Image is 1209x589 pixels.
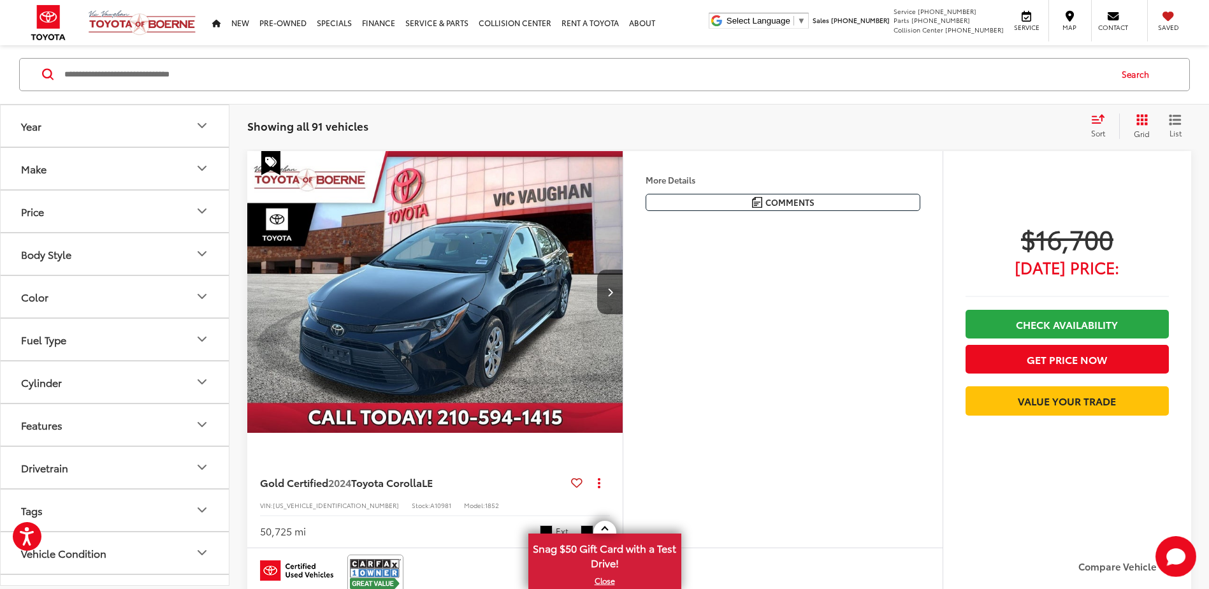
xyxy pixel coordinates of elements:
span: [PHONE_NUMBER] [918,6,976,16]
span: Model: [464,500,485,510]
button: TagsTags [1,490,230,531]
span: Contact [1098,23,1128,32]
span: Service [1012,23,1041,32]
span: Sales [813,15,829,25]
span: [US_VEHICLE_IDENTIFICATION_NUMBER] [273,500,399,510]
input: Search by Make, Model, or Keyword [63,59,1110,90]
span: 1852 [485,500,499,510]
span: [PHONE_NUMBER] [911,15,970,25]
div: Features [21,419,62,431]
button: YearYear [1,105,230,147]
div: Year [194,119,210,134]
img: Comments [752,197,762,208]
button: ColorColor [1,276,230,317]
span: Showing all 91 vehicles [247,118,368,133]
div: Tags [194,503,210,518]
img: Vic Vaughan Toyota of Boerne [88,10,196,36]
div: Cylinder [194,375,210,390]
button: Search [1110,59,1168,91]
span: Stock: [412,500,430,510]
button: Next image [597,270,623,314]
span: Sort [1091,127,1105,138]
div: 50,725 mi [260,524,306,539]
a: 2024 Toyota Corolla LE2024 Toyota Corolla LE2024 Toyota Corolla LE2024 Toyota Corolla LE [247,151,624,433]
button: Fuel TypeFuel Type [1,319,230,360]
span: Snag $50 Gift Card with a Test Drive! [530,535,680,574]
a: Select Language​ [727,16,806,25]
span: Grid [1134,128,1150,139]
div: Tags [21,504,43,516]
div: Features [194,418,210,433]
button: PricePrice [1,191,230,232]
span: 2024 [328,475,351,490]
a: Value Your Trade [966,386,1169,415]
div: Body Style [21,248,71,260]
button: CylinderCylinder [1,361,230,403]
div: Price [21,205,44,217]
span: $16,700 [966,222,1169,254]
button: Get Price Now [966,345,1169,374]
div: Vehicle Condition [194,546,210,561]
div: Fuel Type [21,333,66,345]
span: Map [1055,23,1083,32]
button: Toggle Chat Window [1155,536,1196,577]
svg: Start Chat [1155,536,1196,577]
button: MakeMake [1,148,230,189]
img: Toyota Certified Used Vehicles [260,560,333,581]
h4: More Details [646,175,920,184]
button: Actions [588,471,610,493]
span: [PHONE_NUMBER] [945,25,1004,34]
span: Gold Certified [260,475,328,490]
span: ▼ [797,16,806,25]
span: Collision Center [894,25,943,34]
a: Check Availability [966,310,1169,338]
button: Grid View [1119,113,1159,139]
div: Year [21,120,41,132]
span: Special [261,151,280,175]
div: Drivetrain [21,462,68,474]
button: List View [1159,113,1191,139]
button: FeaturesFeatures [1,404,230,446]
span: Toyota Corolla [351,475,422,490]
span: [DATE] Price: [966,261,1169,273]
button: Select sort value [1085,113,1119,139]
div: Make [21,163,47,175]
span: Service [894,6,916,16]
div: Vehicle Condition [21,547,106,559]
span: VIN: [260,500,273,510]
button: DrivetrainDrivetrain [1,447,230,488]
button: Comments [646,194,920,211]
div: Price [194,204,210,219]
div: Cylinder [21,376,62,388]
button: Vehicle ConditionVehicle Condition [1,532,230,574]
span: Comments [765,196,814,208]
div: Drivetrain [194,460,210,476]
span: A10981 [430,500,451,510]
span: Select Language [727,16,790,25]
div: Body Style [194,247,210,262]
span: List [1169,127,1182,138]
div: Fuel Type [194,332,210,347]
div: Color [194,289,210,305]
a: Gold Certified2024Toyota CorollaLE [260,476,566,490]
button: Body StyleBody Style [1,233,230,275]
span: Parts [894,15,909,25]
label: Compare Vehicle [1078,561,1178,574]
span: LE [422,475,433,490]
div: Make [194,161,210,177]
span: dropdown dots [598,477,600,488]
img: 2024 Toyota Corolla LE [247,151,624,434]
span: Saved [1154,23,1182,32]
div: Color [21,291,48,303]
span: ​ [793,16,794,25]
span: [PHONE_NUMBER] [831,15,890,25]
div: 2024 Toyota Corolla LE 0 [247,151,624,433]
